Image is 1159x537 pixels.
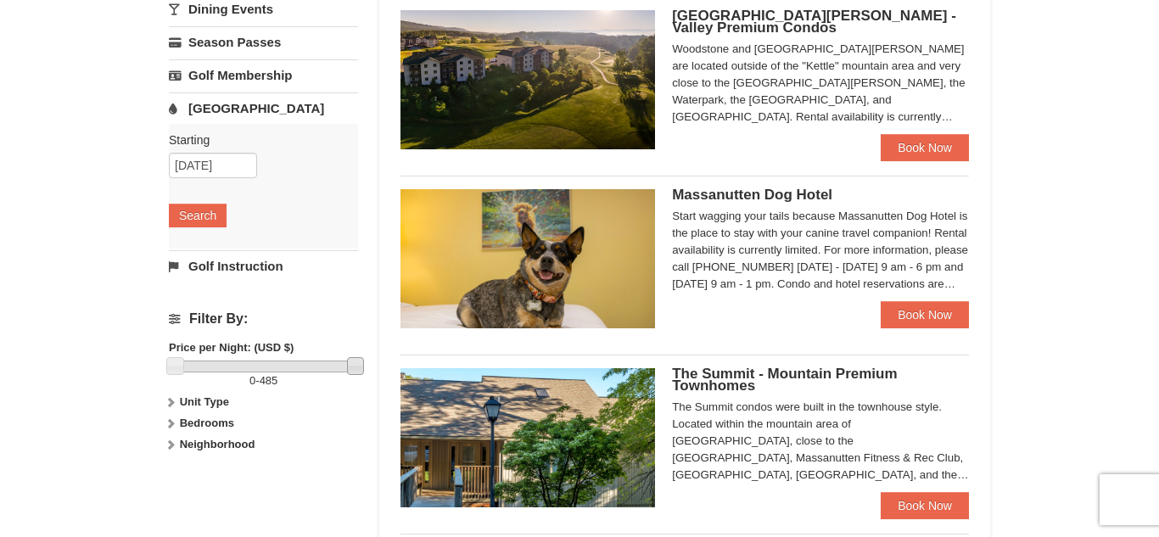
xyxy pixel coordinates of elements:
[169,59,358,91] a: Golf Membership
[169,372,358,389] label: -
[672,208,969,293] div: Start wagging your tails because Massanutten Dog Hotel is the place to stay with your canine trav...
[672,399,969,484] div: The Summit condos were built in the townhouse style. Located within the mountain area of [GEOGRAP...
[169,341,294,354] strong: Price per Night: (USD $)
[881,134,969,161] a: Book Now
[672,41,969,126] div: Woodstone and [GEOGRAPHIC_DATA][PERSON_NAME] are located outside of the "Kettle" mountain area an...
[260,374,278,387] span: 485
[672,366,897,394] span: The Summit - Mountain Premium Townhomes
[672,187,832,203] span: Massanutten Dog Hotel
[169,131,345,148] label: Starting
[400,10,655,149] img: 19219041-4-ec11c166.jpg
[881,301,969,328] a: Book Now
[249,374,255,387] span: 0
[169,26,358,58] a: Season Passes
[881,492,969,519] a: Book Now
[169,204,227,227] button: Search
[400,189,655,328] img: 27428181-5-81c892a3.jpg
[400,368,655,507] img: 19219034-1-0eee7e00.jpg
[169,250,358,282] a: Golf Instruction
[180,417,234,429] strong: Bedrooms
[169,92,358,124] a: [GEOGRAPHIC_DATA]
[672,8,956,36] span: [GEOGRAPHIC_DATA][PERSON_NAME] - Valley Premium Condos
[180,438,255,450] strong: Neighborhood
[180,395,229,408] strong: Unit Type
[169,311,358,327] h4: Filter By:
